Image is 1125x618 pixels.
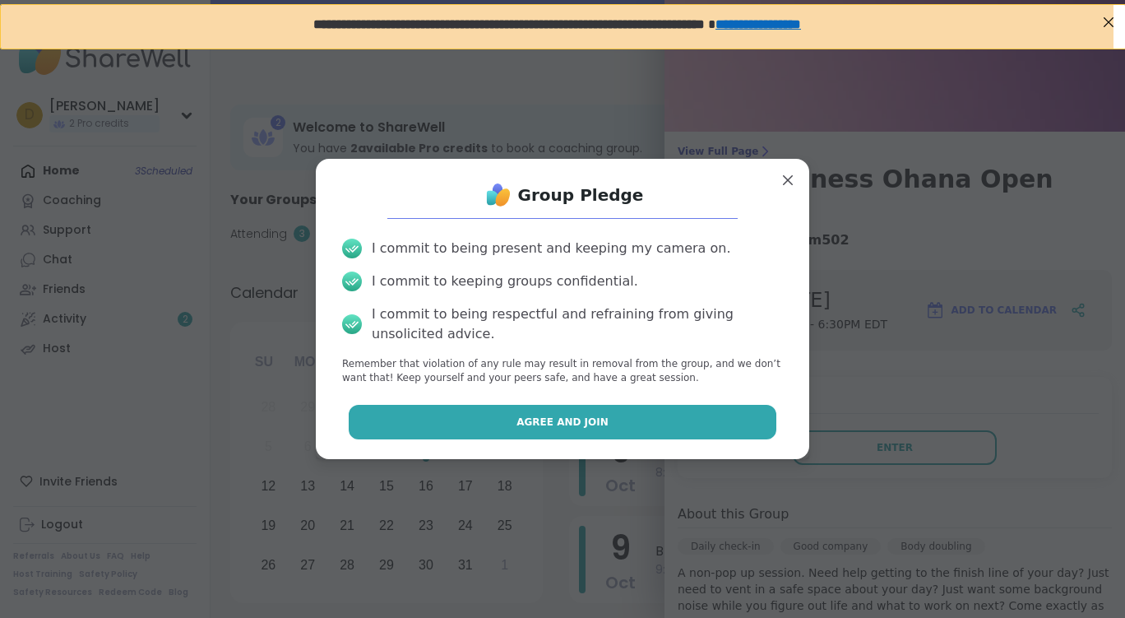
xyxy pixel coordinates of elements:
p: Remember that violation of any rule may result in removal from the group, and we don’t want that!... [342,357,783,385]
div: I commit to keeping groups confidential. [372,272,638,291]
span: Agree and Join [516,415,609,430]
div: I commit to being respectful and refraining from giving unsolicited advice. [372,304,783,344]
div: I commit to being present and keeping my camera on. [372,239,730,258]
img: ShareWell Logo [482,179,515,211]
div: Close Step [1097,7,1118,28]
button: Agree and Join [349,405,777,439]
h1: Group Pledge [518,184,644,207]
